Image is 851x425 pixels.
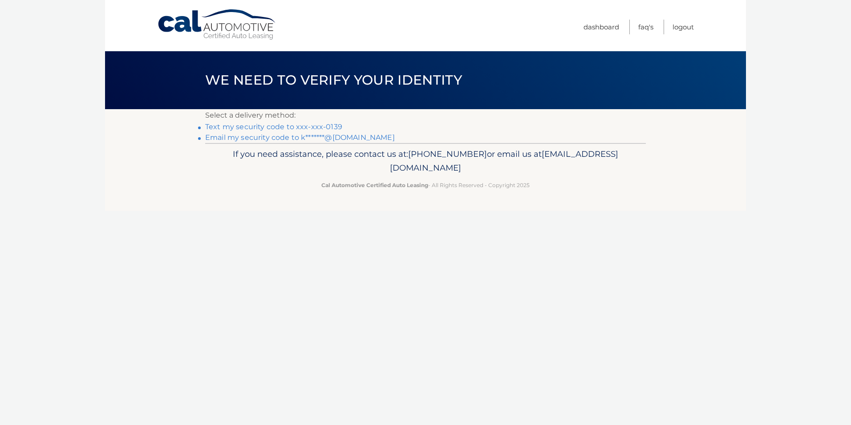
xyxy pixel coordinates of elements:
[205,109,646,122] p: Select a delivery method:
[157,9,277,41] a: Cal Automotive
[211,180,640,190] p: - All Rights Reserved - Copyright 2025
[408,149,487,159] span: [PHONE_NUMBER]
[638,20,653,34] a: FAQ's
[584,20,619,34] a: Dashboard
[673,20,694,34] a: Logout
[321,182,428,188] strong: Cal Automotive Certified Auto Leasing
[205,72,462,88] span: We need to verify your identity
[205,123,342,131] a: Text my security code to xxx-xxx-0139
[211,147,640,176] p: If you need assistance, please contact us at: or email us at
[205,133,395,142] a: Email my security code to k*******@[DOMAIN_NAME]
